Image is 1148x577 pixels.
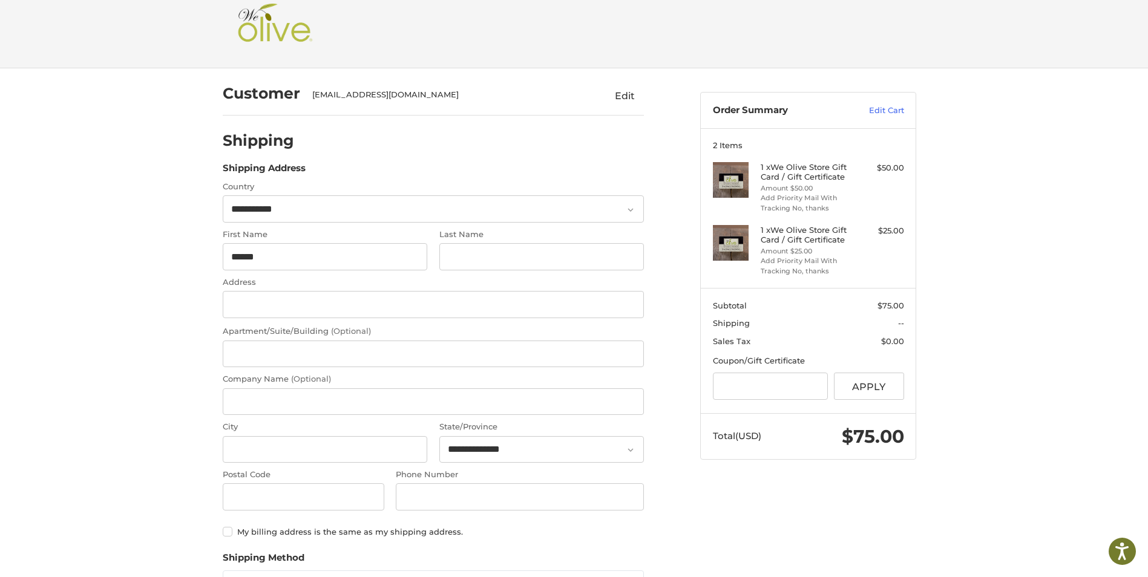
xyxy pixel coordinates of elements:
[396,469,644,481] label: Phone Number
[223,551,304,570] legend: Shipping Method
[761,256,853,276] li: Add Priority Mail With Tracking No, thanks
[223,469,384,481] label: Postal Code
[713,105,843,117] h3: Order Summary
[856,225,904,237] div: $25.00
[761,246,853,256] li: Amount $25.00
[331,326,371,336] small: (Optional)
[223,131,294,150] h2: Shipping
[842,425,904,448] span: $75.00
[761,225,853,245] h4: 1 x We Olive Store Gift Card / Gift Certificate
[223,325,644,337] label: Apartment/Suite/Building
[713,140,904,150] h3: 2 Items
[898,318,904,328] span: --
[713,318,750,328] span: Shipping
[877,301,904,310] span: $75.00
[713,301,747,310] span: Subtotal
[223,527,644,536] label: My billing address is the same as my shipping address.
[223,276,644,288] label: Address
[17,18,137,28] p: We're away right now. Please check back later!
[605,86,644,105] button: Edit
[223,373,644,385] label: Company Name
[713,430,761,442] span: Total (USD)
[843,105,904,117] a: Edit Cart
[291,374,331,383] small: (Optional)
[223,421,427,433] label: City
[881,336,904,346] span: $0.00
[235,4,316,52] img: Shop We Olive
[761,183,853,194] li: Amount $50.00
[223,84,300,103] h2: Customer
[761,193,853,213] li: Add Priority Mail With Tracking No, thanks
[713,373,828,400] input: Gift Certificate or Coupon Code
[439,421,644,433] label: State/Province
[761,162,853,182] h4: 1 x We Olive Store Gift Card / Gift Certificate
[223,181,644,193] label: Country
[834,373,904,400] button: Apply
[139,16,154,30] button: Open LiveChat chat widget
[312,89,582,101] div: [EMAIL_ADDRESS][DOMAIN_NAME]
[439,229,644,241] label: Last Name
[223,229,427,241] label: First Name
[713,336,750,346] span: Sales Tax
[223,161,306,181] legend: Shipping Address
[713,355,904,367] div: Coupon/Gift Certificate
[856,162,904,174] div: $50.00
